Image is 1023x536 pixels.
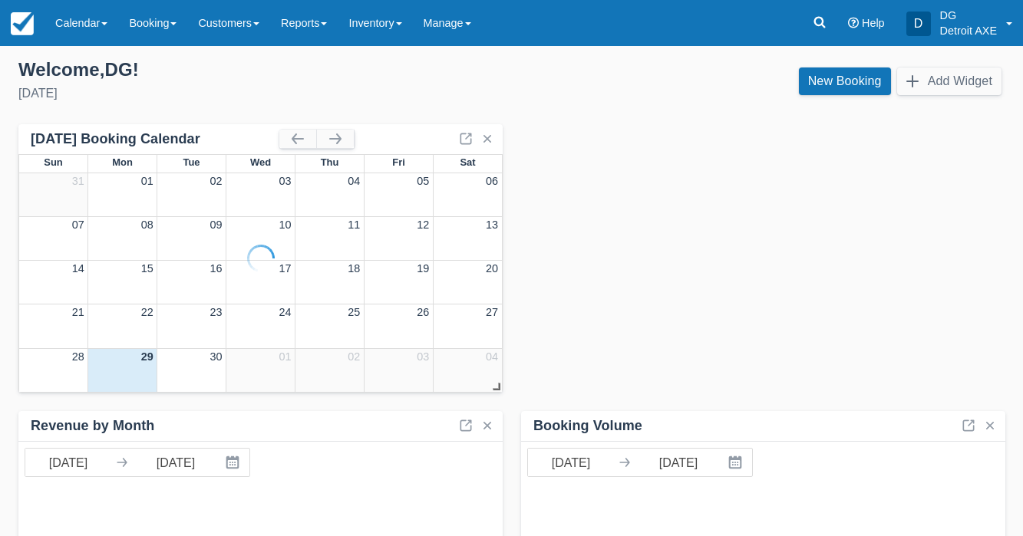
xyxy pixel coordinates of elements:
[141,350,153,363] a: 29
[31,417,154,435] div: Revenue by Month
[72,306,84,318] a: 21
[210,306,223,318] a: 23
[533,417,642,435] div: Booking Volume
[486,262,498,275] a: 20
[906,12,931,36] div: D
[11,12,34,35] img: checkfront-main-nav-mini-logo.png
[141,175,153,187] a: 01
[18,84,500,103] div: [DATE]
[486,306,498,318] a: 27
[721,449,752,476] button: Interact with the calendar and add the check-in date for your trip.
[635,449,721,476] input: End Date
[279,350,291,363] a: 01
[279,219,291,231] a: 10
[940,23,997,38] p: Detroit AXE
[848,18,859,28] i: Help
[72,175,84,187] a: 31
[417,262,429,275] a: 19
[940,8,997,23] p: DG
[897,67,1002,95] button: Add Widget
[141,219,153,231] a: 08
[279,262,291,275] a: 17
[133,449,219,476] input: End Date
[210,262,223,275] a: 16
[417,175,429,187] a: 05
[417,350,429,363] a: 03
[141,262,153,275] a: 15
[486,350,498,363] a: 04
[417,306,429,318] a: 26
[279,175,291,187] a: 03
[348,350,360,363] a: 02
[486,175,498,187] a: 06
[279,306,291,318] a: 24
[72,262,84,275] a: 14
[18,58,500,81] div: Welcome , DG !
[72,219,84,231] a: 07
[348,306,360,318] a: 25
[417,219,429,231] a: 12
[210,219,223,231] a: 09
[528,449,614,476] input: Start Date
[210,350,223,363] a: 30
[25,449,111,476] input: Start Date
[348,262,360,275] a: 18
[486,219,498,231] a: 13
[799,67,891,95] a: New Booking
[141,306,153,318] a: 22
[348,175,360,187] a: 04
[210,175,223,187] a: 02
[72,350,84,363] a: 28
[219,449,249,476] button: Interact with the calendar and add the check-in date for your trip.
[348,219,360,231] a: 11
[862,17,885,29] span: Help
